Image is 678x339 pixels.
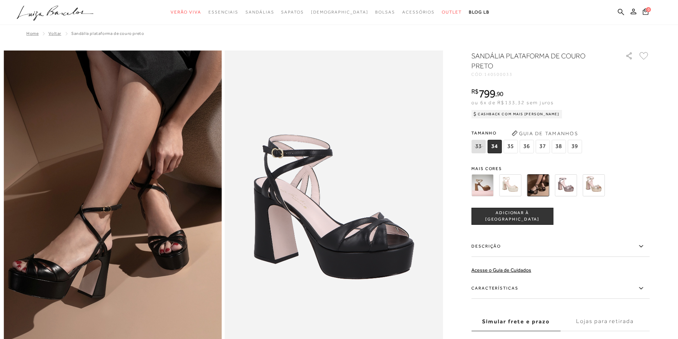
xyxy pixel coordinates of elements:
[26,31,38,36] a: Home
[375,10,395,15] span: Bolsas
[208,10,238,15] span: Essenciais
[527,174,549,196] img: SANDÁLIA PLATAFORMA DE COURO PRETO
[499,174,521,196] img: SANDÁLIA PLATAFORMA DE COURO OFF WHITE
[281,10,304,15] span: Sapatos
[375,6,395,19] a: noSubCategoriesText
[497,90,503,97] span: 90
[311,6,368,19] a: noSubCategoriesText
[495,91,503,97] i: ,
[487,140,502,153] span: 34
[471,140,486,153] span: 33
[469,10,490,15] span: BLOG LB
[469,6,490,19] a: BLOG LB
[503,140,518,153] span: 35
[402,10,435,15] span: Acessórios
[560,312,649,331] label: Lojas para retirada
[402,6,435,19] a: noSubCategoriesText
[555,174,577,196] img: SANDÁLIA PLATAFORMA METALIZADA CHUMBO
[48,31,61,36] a: Voltar
[471,72,614,76] div: CÓD:
[478,87,495,100] span: 799
[552,140,566,153] span: 38
[71,31,144,36] span: SANDÁLIA PLATAFORMA DE COURO PRETO
[471,208,553,225] button: ADICIONAR À [GEOGRAPHIC_DATA]
[471,278,649,299] label: Características
[471,100,554,105] span: ou 6x de R$133,32 sem juros
[471,267,531,273] a: Acesse o Guia de Cuidados
[471,51,605,71] h1: SANDÁLIA PLATAFORMA DE COURO PRETO
[245,10,274,15] span: Sandálias
[471,174,493,196] img: SANDÁLIA PLATAFORMA DE COURO BEGE BLUSH
[471,128,584,138] span: Tamanho
[171,6,201,19] a: noSubCategoriesText
[471,110,562,118] div: Cashback com Mais [PERSON_NAME]
[281,6,304,19] a: noSubCategoriesText
[641,8,651,17] button: 0
[646,7,651,12] span: 0
[208,6,238,19] a: noSubCategoriesText
[171,10,201,15] span: Verão Viva
[245,6,274,19] a: noSubCategoriesText
[471,88,478,95] i: R$
[535,140,550,153] span: 37
[472,210,553,222] span: ADICIONAR À [GEOGRAPHIC_DATA]
[471,166,649,171] span: Mais cores
[509,128,580,139] button: Guia de Tamanhos
[311,10,368,15] span: [DEMOGRAPHIC_DATA]
[471,312,560,331] label: Simular frete e prazo
[583,174,605,196] img: SANDÁLIA PLATAFORMA METALIZADA DOURADA
[568,140,582,153] span: 39
[442,6,462,19] a: noSubCategoriesText
[471,236,649,257] label: Descrição
[519,140,534,153] span: 36
[484,72,513,77] span: 140500033
[442,10,462,15] span: Outlet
